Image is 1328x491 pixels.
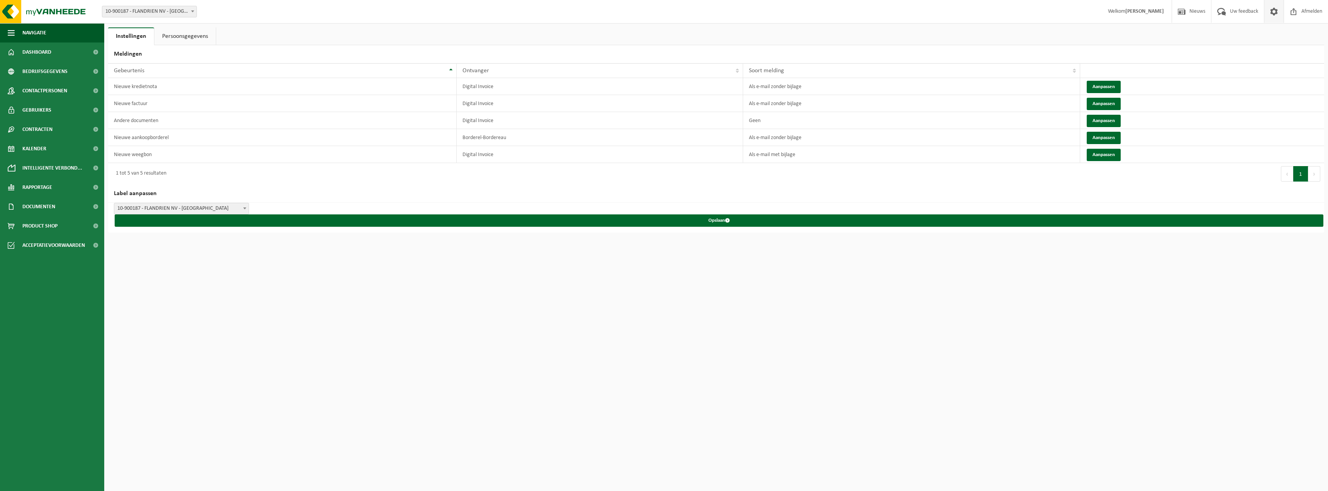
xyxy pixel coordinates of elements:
[22,216,58,236] span: Product Shop
[22,158,82,178] span: Intelligente verbond...
[457,129,743,146] td: Borderel-Bordereau
[115,214,1323,227] button: Opslaan
[22,62,68,81] span: Bedrijfsgegevens
[743,78,1080,95] td: Als e-mail zonder bijlage
[108,78,457,95] td: Nieuwe kredietnota
[457,95,743,112] td: Digital Invoice
[462,68,489,74] span: Ontvanger
[1087,81,1121,93] button: Aanpassen
[457,146,743,163] td: Digital Invoice
[1087,115,1121,127] button: Aanpassen
[457,112,743,129] td: Digital Invoice
[743,95,1080,112] td: Als e-mail zonder bijlage
[1281,166,1293,182] button: Previous
[22,42,51,62] span: Dashboard
[22,197,55,216] span: Documenten
[22,23,46,42] span: Navigatie
[22,120,53,139] span: Contracten
[108,185,1324,203] h2: Label aanpassen
[22,81,67,100] span: Contactpersonen
[102,6,197,17] span: 10-900187 - FLANDRIEN NV - WERVIK
[114,203,249,214] span: 10-900187 - FLANDRIEN NV - WERVIK
[108,112,457,129] td: Andere documenten
[22,100,51,120] span: Gebruikers
[22,178,52,197] span: Rapportage
[457,78,743,95] td: Digital Invoice
[1087,149,1121,161] button: Aanpassen
[749,68,784,74] span: Soort melding
[114,68,144,74] span: Gebeurtenis
[108,27,154,45] a: Instellingen
[743,129,1080,146] td: Als e-mail zonder bijlage
[1087,132,1121,144] button: Aanpassen
[102,6,196,17] span: 10-900187 - FLANDRIEN NV - WERVIK
[108,45,1324,63] h2: Meldingen
[108,146,457,163] td: Nieuwe weegbon
[22,139,46,158] span: Kalender
[108,95,457,112] td: Nieuwe factuur
[1308,166,1320,182] button: Next
[112,167,166,181] div: 1 tot 5 van 5 resultaten
[1087,98,1121,110] button: Aanpassen
[743,146,1080,163] td: Als e-mail met bijlage
[1293,166,1308,182] button: 1
[108,129,457,146] td: Nieuwe aankoopborderel
[22,236,85,255] span: Acceptatievoorwaarden
[743,112,1080,129] td: Geen
[1125,8,1164,14] strong: [PERSON_NAME]
[154,27,216,45] a: Persoonsgegevens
